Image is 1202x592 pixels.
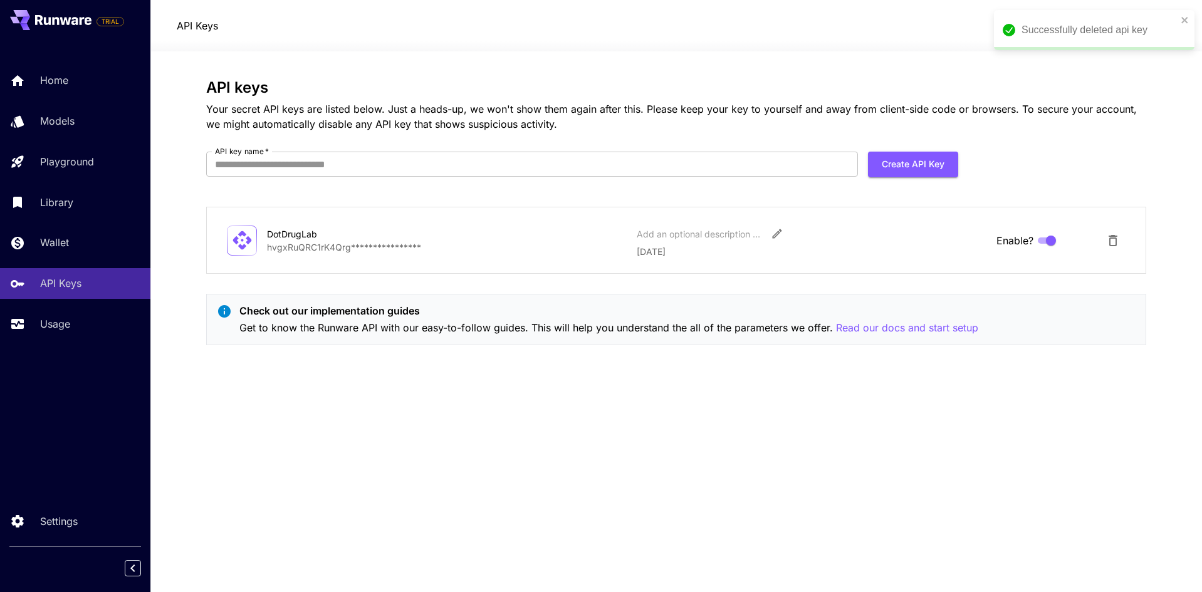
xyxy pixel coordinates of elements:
button: Collapse sidebar [125,560,141,576]
button: Create API Key [868,152,958,177]
p: Usage [40,316,70,331]
div: Successfully deleted api key [1022,23,1177,38]
nav: breadcrumb [177,18,218,33]
button: Edit [766,222,788,245]
p: Wallet [40,235,69,250]
p: Settings [40,514,78,529]
button: Delete API Key [1100,228,1126,253]
span: TRIAL [97,17,123,26]
p: API Keys [40,276,81,291]
p: [DATE] [637,245,986,258]
label: API key name [215,146,269,157]
a: API Keys [177,18,218,33]
p: Playground [40,154,94,169]
p: Models [40,113,75,128]
p: Check out our implementation guides [239,303,978,318]
span: Enable? [996,233,1033,248]
p: Library [40,195,73,210]
p: Home [40,73,68,88]
div: Add an optional description or comment [637,227,762,241]
button: Read our docs and start setup [836,320,978,336]
p: Your secret API keys are listed below. Just a heads-up, we won't show them again after this. Plea... [206,101,1146,132]
p: Get to know the Runware API with our easy-to-follow guides. This will help you understand the all... [239,320,978,336]
button: close [1181,15,1189,25]
span: Add your payment card to enable full platform functionality. [97,14,124,29]
h3: API keys [206,79,1146,96]
div: DotDrugLab [267,227,392,241]
div: Collapse sidebar [134,557,150,579]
